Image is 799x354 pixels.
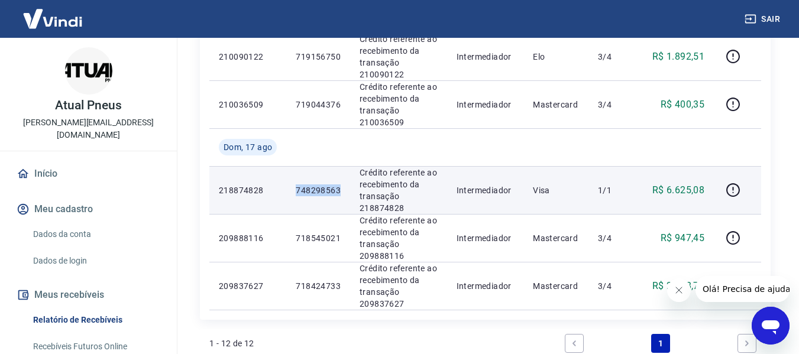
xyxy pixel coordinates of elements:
[652,183,704,197] p: R$ 6.625,08
[65,47,112,95] img: b7dbf8c6-a9bd-4944-97d5-addfc2141217.jpeg
[219,280,277,292] p: 209837627
[752,307,790,345] iframe: Botão para abrir a janela de mensagens
[737,334,756,353] a: Next page
[565,334,584,353] a: Previous page
[457,99,515,111] p: Intermediador
[7,8,99,18] span: Olá! Precisa de ajuda?
[652,279,704,293] p: R$ 2.318,76
[360,262,438,310] p: Crédito referente ao recebimento da transação 209837627
[296,232,341,244] p: 718545021
[651,334,670,353] a: Page 1 is your current page
[598,184,633,196] p: 1/1
[598,99,633,111] p: 3/4
[219,99,277,111] p: 210036509
[457,184,515,196] p: Intermediador
[14,282,163,308] button: Meus recebíveis
[667,278,691,302] iframe: Fechar mensagem
[661,98,705,112] p: R$ 400,35
[9,116,167,141] p: [PERSON_NAME][EMAIL_ADDRESS][DOMAIN_NAME]
[296,99,341,111] p: 719044376
[28,308,163,332] a: Relatório de Recebíveis
[296,184,341,196] p: 748298563
[296,51,341,63] p: 719156750
[14,1,91,37] img: Vindi
[296,280,341,292] p: 718424733
[457,51,515,63] p: Intermediador
[360,33,438,80] p: Crédito referente ao recebimento da transação 210090122
[360,167,438,214] p: Crédito referente ao recebimento da transação 218874828
[219,51,277,63] p: 210090122
[533,232,579,244] p: Mastercard
[14,161,163,187] a: Início
[598,51,633,63] p: 3/4
[598,232,633,244] p: 3/4
[533,99,579,111] p: Mastercard
[598,280,633,292] p: 3/4
[360,81,438,128] p: Crédito referente ao recebimento da transação 210036509
[28,222,163,246] a: Dados da conta
[661,231,705,245] p: R$ 947,45
[457,280,515,292] p: Intermediador
[28,249,163,273] a: Dados de login
[224,141,272,153] span: Dom, 17 ago
[14,196,163,222] button: Meu cadastro
[533,280,579,292] p: Mastercard
[533,51,579,63] p: Elo
[652,50,704,64] p: R$ 1.892,51
[696,276,790,302] iframe: Mensagem da empresa
[55,99,121,112] p: Atual Pneus
[219,232,277,244] p: 209888116
[360,215,438,262] p: Crédito referente ao recebimento da transação 209888116
[457,232,515,244] p: Intermediador
[533,184,579,196] p: Visa
[219,184,277,196] p: 218874828
[742,8,785,30] button: Sair
[209,337,254,349] p: 1 - 12 de 12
